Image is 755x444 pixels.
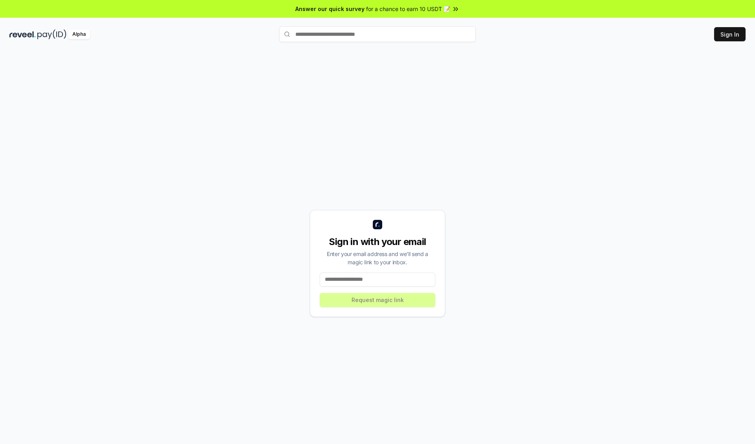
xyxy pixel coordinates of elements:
img: reveel_dark [9,29,36,39]
div: Sign in with your email [320,236,435,248]
img: logo_small [373,220,382,229]
img: pay_id [37,29,66,39]
button: Sign In [714,27,746,41]
span: Answer our quick survey [295,5,365,13]
div: Alpha [68,29,90,39]
span: for a chance to earn 10 USDT 📝 [366,5,450,13]
div: Enter your email address and we’ll send a magic link to your inbox. [320,250,435,266]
